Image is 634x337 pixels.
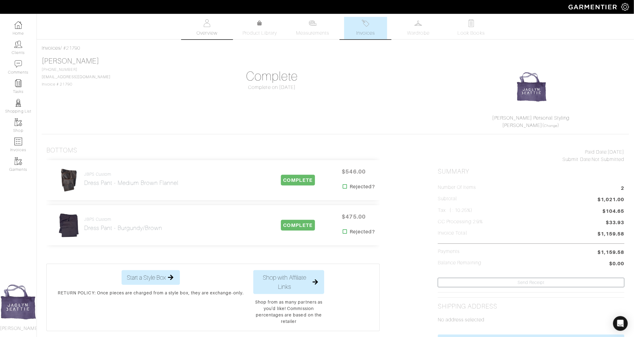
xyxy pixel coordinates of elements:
span: Start a Style Box [127,273,166,282]
span: $1,021.00 [598,196,624,204]
span: Wardrobe [407,29,430,37]
a: [PERSON_NAME] Personal Styling [492,115,570,121]
h3: Bottoms [46,147,77,154]
h4: JBPS Custom [84,172,179,177]
img: comment-icon-a0a6a9ef722e966f86d9cbdc48e553b5cf19dbc54f86b18d962a5391bc8f6eb6.png [14,60,22,68]
img: orders-27d20c2124de7fd6de4e0e44c1d41de31381a507db9b33961299e4e07d508b8c.svg [362,19,369,27]
span: $1,159.58 [598,249,624,256]
img: garments-icon-b7da505a4dc4fd61783c78ac3ca0ef83fa9d6f193b1c9dc38574b1d14d53ca28.png [14,118,22,126]
p: RETURN POLICY: Once pieces are charged from a style box, they are exchange-only. [58,290,244,296]
span: Invoices [356,29,375,37]
a: [EMAIL_ADDRESS][DOMAIN_NAME] [42,75,111,79]
a: JBPS Custom Dress Pant - Medium Brown Flannel [84,172,179,186]
h5: Number of Items [438,185,476,190]
a: Overview [185,17,228,39]
a: Product Library [238,20,281,37]
div: ( ) [440,114,622,129]
span: $33.93 [606,219,624,227]
h5: Tax ( : 10.25%) [438,208,473,213]
h2: Summary [438,168,624,175]
div: / #21790 [42,44,629,52]
span: $546.00 [335,165,372,178]
a: [PERSON_NAME] [42,57,99,65]
a: Invoices [344,17,387,39]
p: No address selected [438,316,624,324]
img: orders-icon-0abe47150d42831381b5fb84f609e132dff9fe21cb692f30cb5eec754e2cba89.png [14,138,22,145]
p: Shop from as many partners as you'd like! Commission percentages are based on the retailer [253,299,324,325]
a: Measurements [291,17,334,39]
span: Submit Date: [563,157,592,162]
h2: Shipping Address [438,303,497,310]
span: Look Books [458,29,485,37]
strong: Rejected? [350,228,375,236]
a: Look Books [450,17,493,39]
img: 1646402025087.png [516,71,547,102]
span: $104.65 [603,208,624,215]
strong: Rejected? [350,183,375,190]
span: COMPLETE [281,175,315,186]
button: Shop with Affiliate Links [253,270,324,294]
img: dashboard-icon-dbcd8f5a0b271acd01030246c82b418ddd0df26cd7fceb0bd07c9910d44c42f6.png [14,21,22,29]
button: Start a Style Box [122,270,180,285]
span: Paid Date: [585,149,608,155]
a: JBPS Custom Dress Pant - Burgundy/Brown [84,217,162,232]
img: measurements-466bbee1fd09ba9460f595b01e5d73f9e2bff037440d3c8f018324cb6cdf7a4a.svg [309,19,317,27]
span: $0.00 [609,260,624,268]
img: garments-icon-b7da505a4dc4fd61783c78ac3ca0ef83fa9d6f193b1c9dc38574b1d14d53ca28.png [14,157,22,165]
span: $475.00 [335,210,372,223]
h1: Complete [179,69,365,84]
img: Screenshot%202024-12-03%20at%2010.09.45%E2%80%AFAM.png [59,167,79,193]
img: garmentier-logo-header-white-b43fb05a5012e4ada735d5af1a66efaba907eab6374d6393d1fbf88cb4ef424d.png [566,2,621,12]
h5: CC Processing 2.9% [438,219,483,225]
a: Send Receipt [438,278,624,287]
span: Shop with Affiliate Links [259,273,311,291]
h2: Dress Pant - Burgundy/Brown [84,224,162,232]
span: [PHONE_NUMBER] Invoice # 21790 [42,67,111,86]
span: 2 [621,185,624,193]
a: Wardrobe [397,17,440,39]
img: todo-9ac3debb85659649dc8f770b8b6100bb5dab4b48dedcbae339e5042a72dfd3cc.svg [467,19,475,27]
h5: Balance Remaining [438,260,481,266]
img: Screenshot%202024-12-03%20at%2010.09.59%E2%80%AFAM.png [57,213,80,238]
img: wardrobe-487a4870c1b7c33e795ec22d11cfc2ed9d08956e64fb3008fe2437562e282088.svg [414,19,422,27]
span: $1,159.58 [598,230,624,239]
span: Product Library [243,29,277,37]
img: gear-icon-white-bd11855cb880d31180b6d7d6211b90ccbf57a29d726f0c71d8c61bd08dd39cc2.png [621,3,629,11]
img: clients-icon-6bae9207a08558b7cb47a8932f037763ab4055f8c8b6bfacd5dc20c3e0201464.png [14,40,22,48]
a: [PERSON_NAME] [503,123,543,128]
img: basicinfo-40fd8af6dae0f16599ec9e87c0ef1c0a1fdea2edbe929e3d69a839185d80c458.svg [203,19,211,27]
h5: Invoice Total [438,230,467,236]
span: Overview [196,29,217,37]
img: stylists-icon-eb353228a002819b7ec25b43dbf5f0378dd9e0616d9560372ff212230b889e62.png [14,99,22,107]
a: Change [544,124,558,128]
h4: JBPS Custom [84,217,162,222]
span: Measurements [296,29,329,37]
h5: Payments [438,249,460,255]
h2: Dress Pant - Medium Brown Flannel [84,179,179,186]
div: Open Intercom Messenger [613,316,628,331]
div: Complete on [DATE] [179,84,365,91]
img: reminder-icon-8004d30b9f0a5d33ae49ab947aed9ed385cf756f9e5892f1edd6e32f2345188e.png [14,79,22,87]
a: Invoices [42,45,60,51]
span: COMPLETE [281,220,315,231]
div: [DATE] Not Submitted [438,148,624,163]
h5: Subtotal [438,196,457,202]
